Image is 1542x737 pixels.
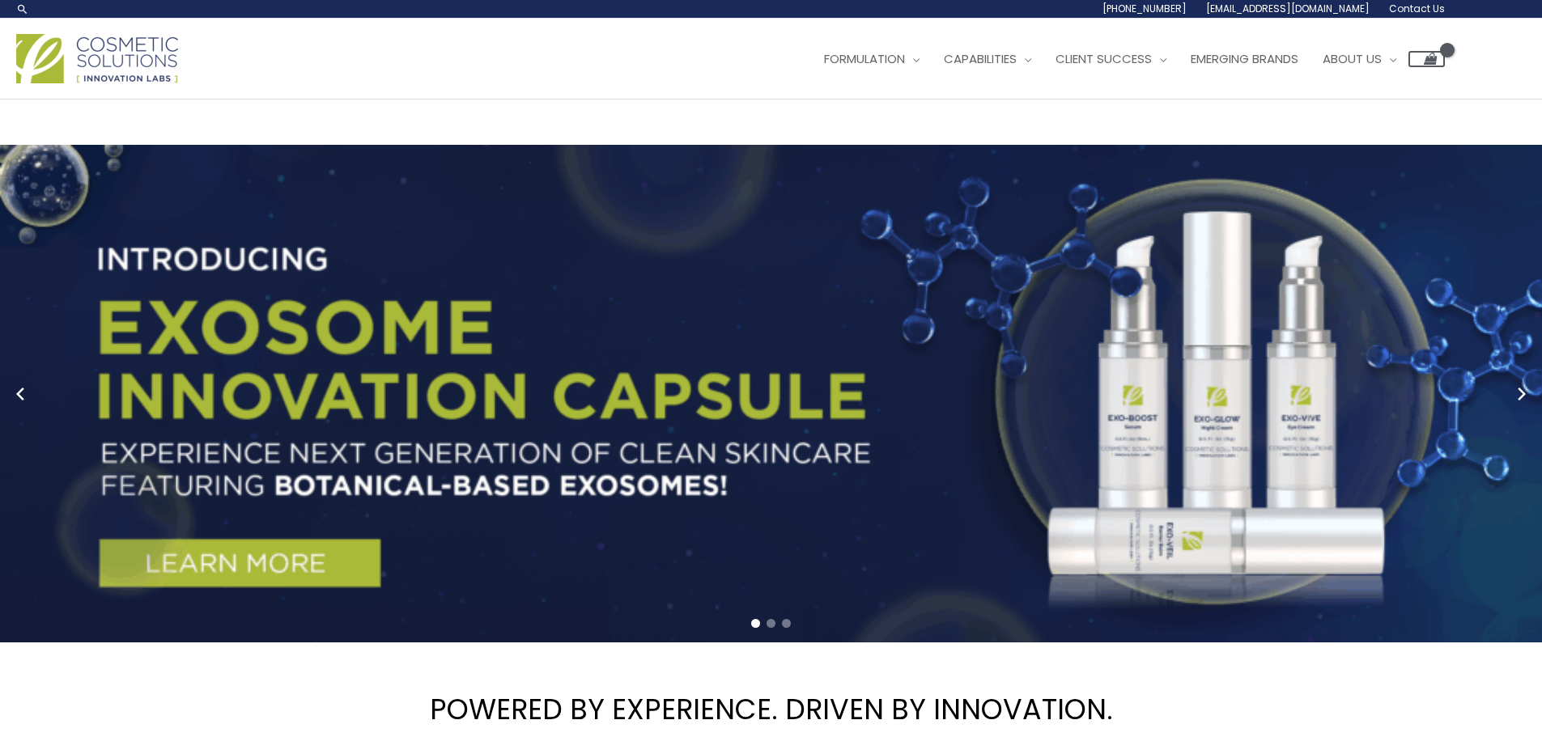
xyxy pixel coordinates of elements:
a: About Us [1310,35,1408,83]
span: Go to slide 2 [767,619,775,628]
button: Previous slide [8,382,32,406]
span: Formulation [824,50,905,67]
nav: Site Navigation [800,35,1445,83]
a: Formulation [812,35,932,83]
a: Capabilities [932,35,1043,83]
span: Emerging Brands [1191,50,1298,67]
span: Go to slide 3 [782,619,791,628]
span: Capabilities [944,50,1017,67]
a: Client Success [1043,35,1179,83]
a: Emerging Brands [1179,35,1310,83]
span: About Us [1323,50,1382,67]
span: Go to slide 1 [751,619,760,628]
a: View Shopping Cart, empty [1408,51,1445,67]
span: Client Success [1056,50,1152,67]
button: Next slide [1510,382,1534,406]
span: Contact Us [1389,2,1445,15]
img: Cosmetic Solutions Logo [16,34,178,83]
span: [EMAIL_ADDRESS][DOMAIN_NAME] [1206,2,1370,15]
a: Search icon link [16,2,29,15]
span: [PHONE_NUMBER] [1102,2,1187,15]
